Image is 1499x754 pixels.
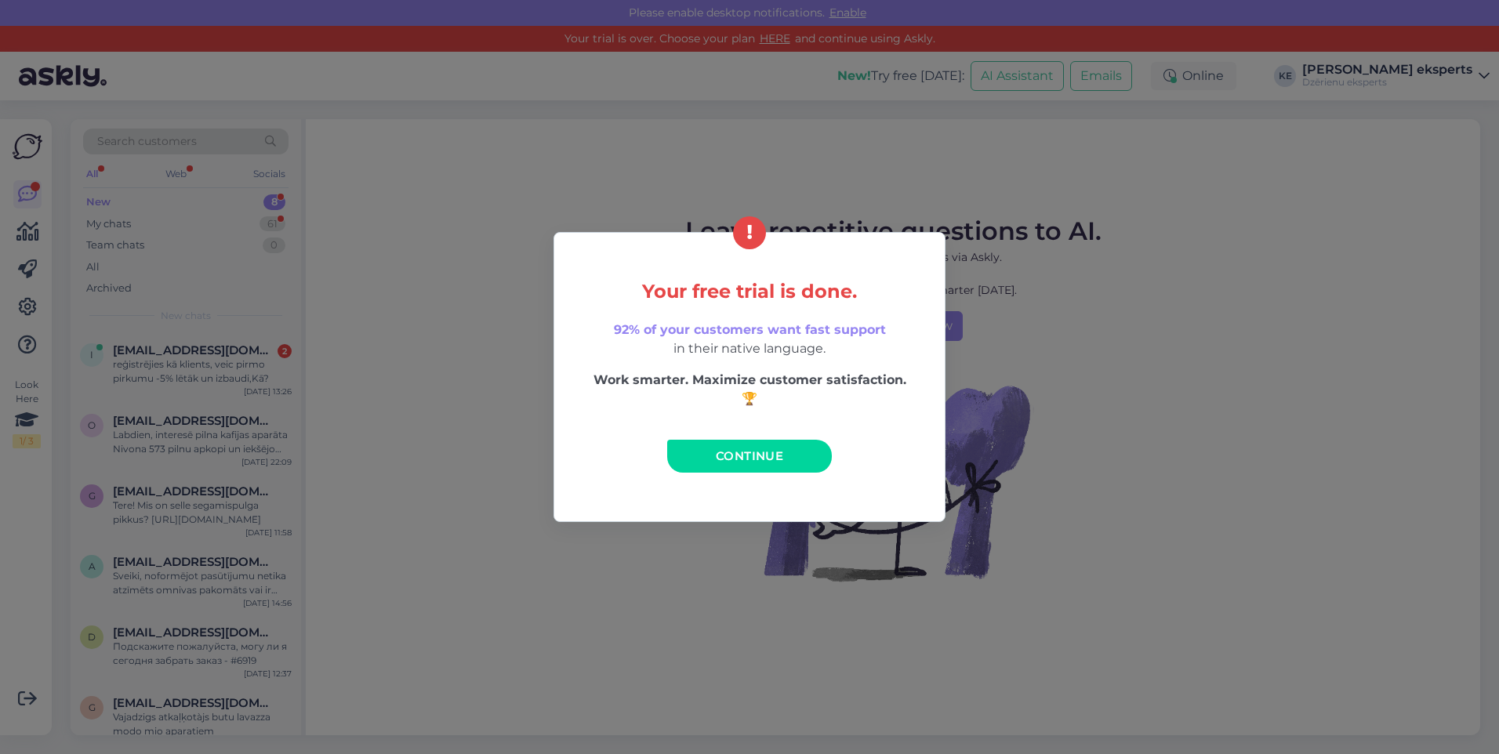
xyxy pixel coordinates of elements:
[587,281,912,302] h5: Your free trial is done.
[614,322,886,337] span: 92% of your customers want fast support
[587,321,912,358] p: in their native language.
[587,371,912,408] p: Work smarter. Maximize customer satisfaction. 🏆
[667,440,832,473] a: Continue
[716,448,783,463] span: Continue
